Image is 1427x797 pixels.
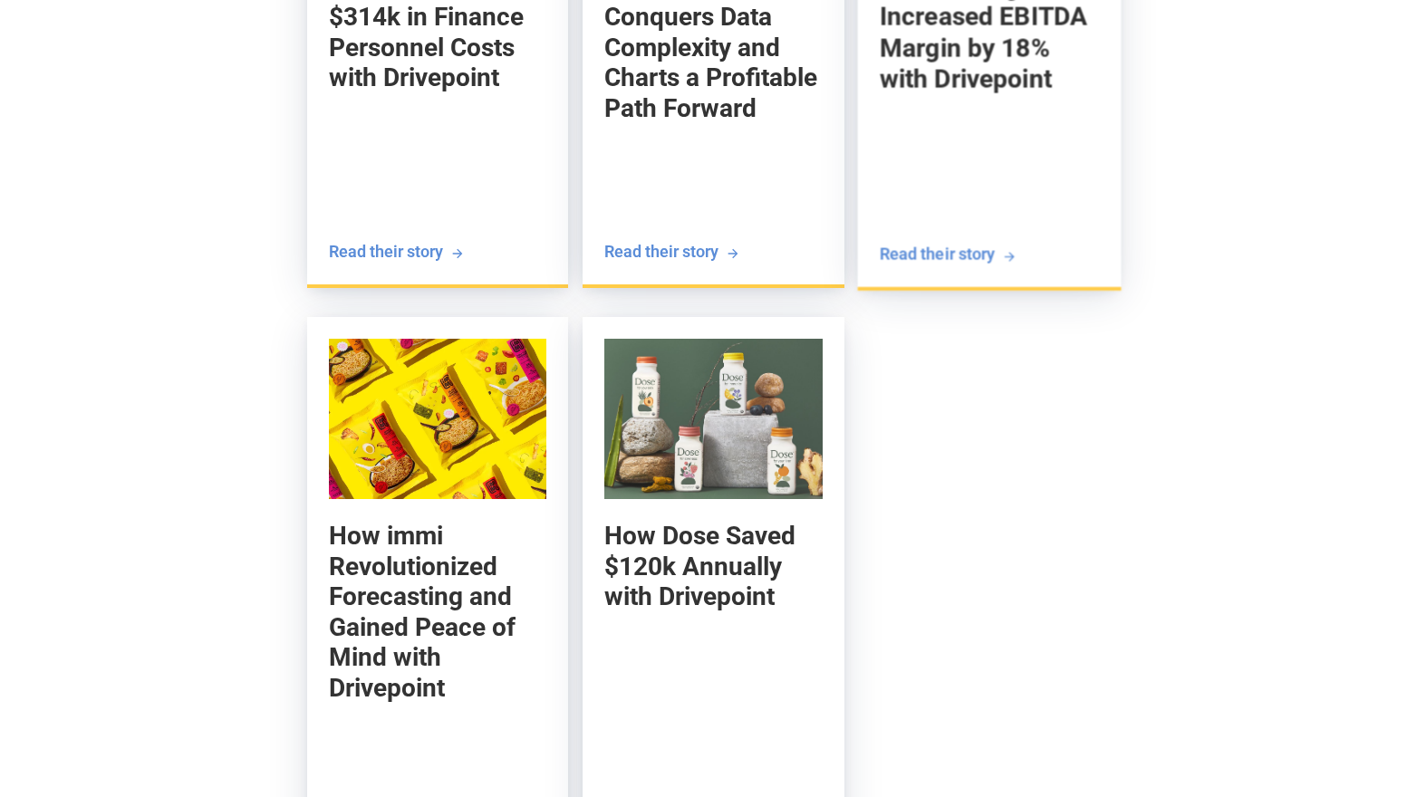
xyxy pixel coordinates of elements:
img: How immi Revolutionized Forecasting and Gained Peace of Mind with Drivepoint [329,339,546,499]
div: Read their story [879,242,994,264]
div: Read their story [604,240,718,263]
img: How Dose Saved $120k Annually with Drivepoint [604,339,822,499]
iframe: Chat Widget [1101,565,1427,797]
h5: How immi Revolutionized Forecasting and Gained Peace of Mind with Drivepoint [329,521,546,704]
h5: How Dose Saved $120k Annually with Drivepoint [604,521,822,612]
div: Read their story [329,240,443,263]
